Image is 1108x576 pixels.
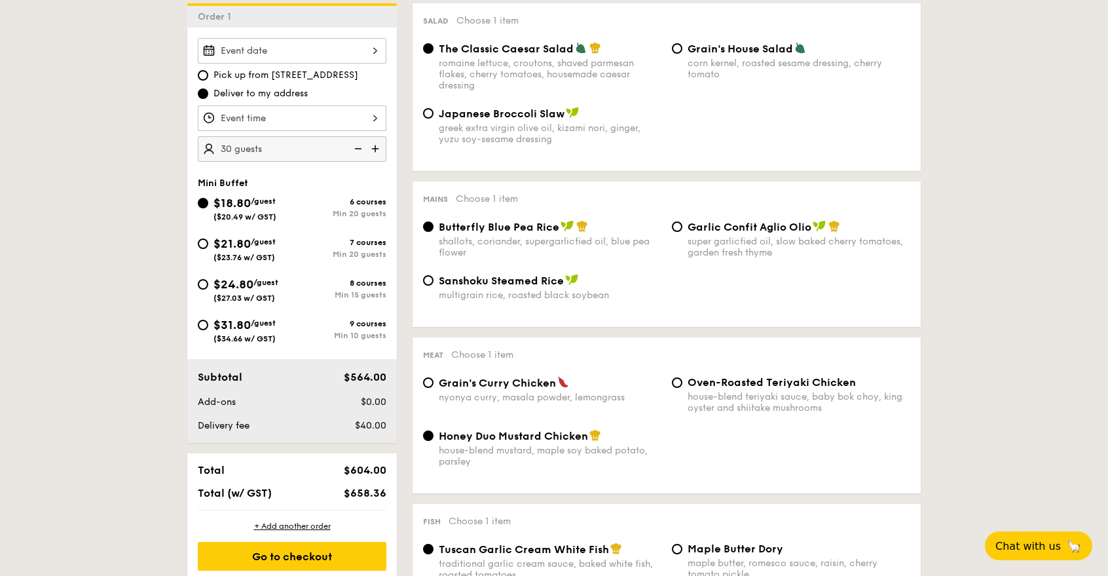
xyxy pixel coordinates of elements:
div: corn kernel, roasted sesame dressing, cherry tomato [688,58,910,80]
span: $564.00 [344,371,386,383]
img: icon-vegan.f8ff3823.svg [813,220,826,232]
span: Meat [423,351,443,360]
input: Sanshoku Steamed Ricemultigrain rice, roasted black soybean [423,275,434,286]
img: icon-chef-hat.a58ddaea.svg [589,42,601,54]
img: icon-vegan.f8ff3823.svg [565,274,578,286]
input: Oven-Roasted Teriyaki Chickenhouse-blend teriyaki sauce, baby bok choy, king oyster and shiitake ... [672,377,682,388]
span: Oven-Roasted Teriyaki Chicken [688,376,856,389]
img: icon-spicy.37a8142b.svg [557,376,569,388]
input: $18.80/guest($20.49 w/ GST)6 coursesMin 20 guests [198,198,208,208]
span: Mini Buffet [198,178,248,189]
span: ($20.49 w/ GST) [213,212,276,221]
span: $21.80 [213,237,251,251]
input: Japanese Broccoli Slawgreek extra virgin olive oil, kizami nori, ginger, yuzu soy-sesame dressing [423,108,434,119]
span: Grain's House Salad [688,43,793,55]
span: /guest [253,278,278,287]
div: Go to checkout [198,542,386,571]
span: Total [198,464,225,476]
div: Min 15 guests [292,290,386,299]
span: The Classic Caesar Salad [439,43,574,55]
span: Garlic Confit Aglio Olio [688,221,811,233]
span: /guest [251,197,276,206]
div: Min 20 guests [292,250,386,259]
span: $604.00 [344,464,386,476]
input: $24.80/guest($27.03 w/ GST)8 coursesMin 15 guests [198,279,208,290]
span: Honey Duo Mustard Chicken [439,430,588,442]
span: Mains [423,195,448,204]
span: Add-ons [198,396,236,408]
button: Chat with us🦙 [985,531,1092,560]
span: $0.00 [361,396,386,408]
div: shallots, coriander, supergarlicfied oil, blue pea flower [439,236,661,258]
span: Tuscan Garlic Cream White Fish [439,543,609,556]
span: Japanese Broccoli Slaw [439,107,564,120]
div: 8 courses [292,278,386,288]
img: icon-vegan.f8ff3823.svg [561,220,574,232]
span: Salad [423,16,449,26]
span: Pick up from [STREET_ADDRESS] [213,69,358,82]
span: ($34.66 w/ GST) [213,334,276,343]
span: Grain's Curry Chicken [439,377,556,389]
span: $31.80 [213,318,251,332]
div: multigrain rice, roasted black soybean [439,290,661,301]
img: icon-vegan.f8ff3823.svg [566,107,579,119]
img: icon-add.58712e84.svg [367,136,386,161]
span: $18.80 [213,196,251,210]
input: Honey Duo Mustard Chickenhouse-blend mustard, maple soy baked potato, parsley [423,431,434,441]
span: Deliver to my address [213,87,308,100]
div: 7 courses [292,238,386,247]
div: house-blend teriyaki sauce, baby bok choy, king oyster and shiitake mushrooms [688,391,910,413]
span: Choose 1 item [449,516,511,527]
div: greek extra virgin olive oil, kizami nori, ginger, yuzu soy-sesame dressing [439,123,661,145]
span: /guest [251,237,276,246]
input: $21.80/guest($23.76 w/ GST)7 coursesMin 20 guests [198,239,208,249]
div: nyonya curry, masala powder, lemongrass [439,392,661,403]
span: $658.36 [344,487,386,499]
div: Min 10 guests [292,331,386,340]
div: 6 courses [292,197,386,206]
input: $31.80/guest($34.66 w/ GST)9 coursesMin 10 guests [198,320,208,330]
img: icon-vegetarian.fe4039eb.svg [575,42,587,54]
span: Choose 1 item [456,15,519,26]
span: Sanshoku Steamed Rice [439,275,564,287]
span: $24.80 [213,277,253,292]
input: Number of guests [198,136,386,162]
span: Chat with us [995,540,1061,552]
input: Pick up from [STREET_ADDRESS] [198,70,208,81]
img: icon-chef-hat.a58ddaea.svg [828,220,840,232]
img: icon-vegetarian.fe4039eb.svg [794,42,806,54]
span: Butterfly Blue Pea Rice [439,221,559,233]
img: icon-chef-hat.a58ddaea.svg [610,543,622,554]
div: Min 20 guests [292,209,386,218]
span: Order 1 [198,11,236,22]
span: Total (w/ GST) [198,487,272,499]
input: The Classic Caesar Saladromaine lettuce, croutons, shaved parmesan flakes, cherry tomatoes, house... [423,43,434,54]
span: 🦙 [1066,539,1082,554]
span: Choose 1 item [451,349,513,360]
div: + Add another order [198,521,386,531]
input: Grain's Curry Chickennyonya curry, masala powder, lemongrass [423,377,434,388]
img: icon-chef-hat.a58ddaea.svg [576,220,588,232]
img: icon-reduce.1d2dbef1.svg [347,136,367,161]
input: Garlic Confit Aglio Oliosuper garlicfied oil, slow baked cherry tomatoes, garden fresh thyme [672,221,682,232]
span: ($23.76 w/ GST) [213,253,275,262]
input: Grain's House Saladcorn kernel, roasted sesame dressing, cherry tomato [672,43,682,54]
input: Deliver to my address [198,88,208,99]
input: Tuscan Garlic Cream White Fishtraditional garlic cream sauce, baked white fish, roasted tomatoes [423,544,434,554]
span: Delivery fee [198,420,249,431]
span: Fish [423,517,441,526]
div: romaine lettuce, croutons, shaved parmesan flakes, cherry tomatoes, housemade caesar dressing [439,58,661,91]
img: icon-chef-hat.a58ddaea.svg [589,429,601,441]
div: 9 courses [292,319,386,328]
span: /guest [251,318,276,328]
div: house-blend mustard, maple soy baked potato, parsley [439,445,661,467]
input: Butterfly Blue Pea Riceshallots, coriander, supergarlicfied oil, blue pea flower [423,221,434,232]
span: Subtotal [198,371,242,383]
span: Choose 1 item [456,193,518,204]
span: $40.00 [355,420,386,431]
input: Event time [198,106,386,131]
span: Maple Butter Dory [688,543,783,555]
input: Event date [198,38,386,64]
div: super garlicfied oil, slow baked cherry tomatoes, garden fresh thyme [688,236,910,258]
input: Maple Butter Dorymaple butter, romesco sauce, raisin, cherry tomato pickle [672,544,682,554]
